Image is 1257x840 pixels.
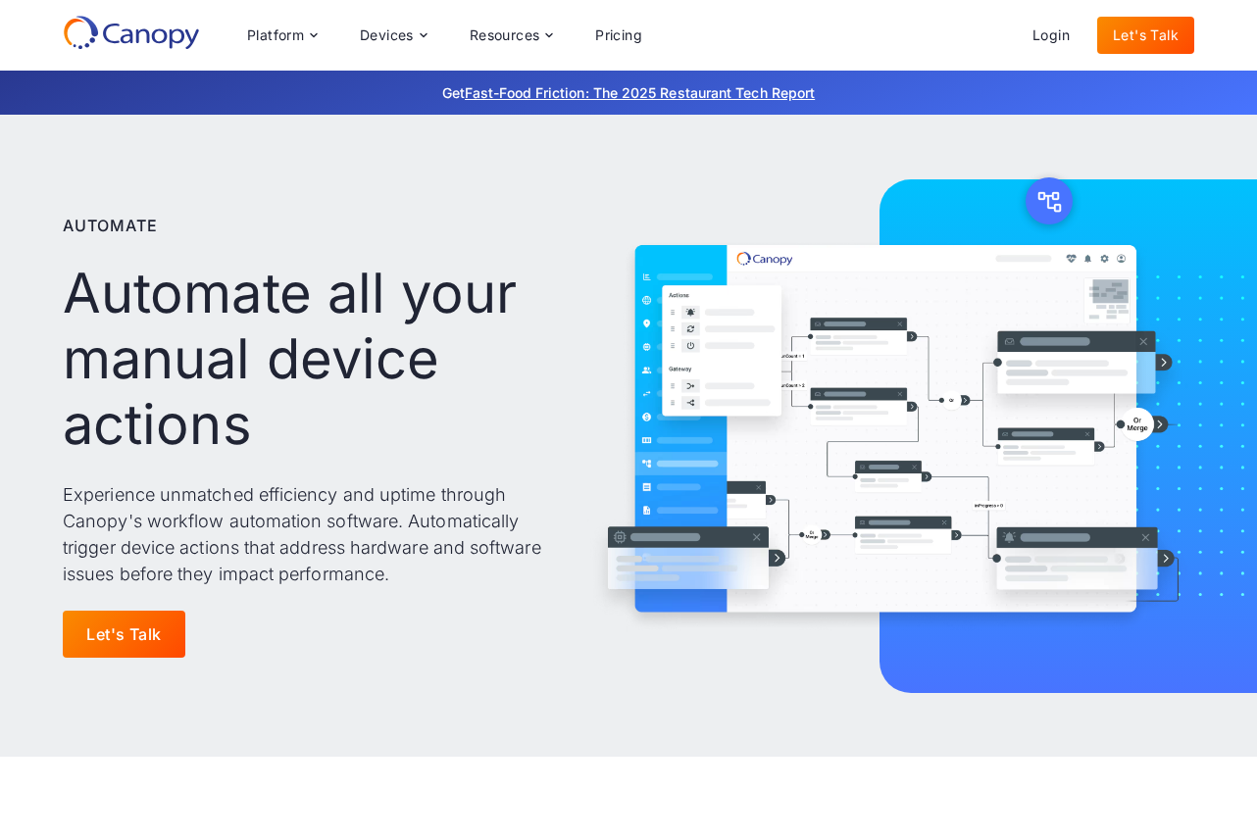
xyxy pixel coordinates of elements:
p: Get [148,82,1109,103]
a: Fast-Food Friction: The 2025 Restaurant Tech Report [465,84,815,101]
a: Pricing [579,17,658,54]
div: Devices [360,28,414,42]
p: Experience unmatched efficiency and uptime through Canopy's workflow automation software. Automat... [63,481,548,587]
p: Automate [63,214,157,237]
a: Let's Talk [63,611,185,658]
a: Let's Talk [1097,17,1194,54]
h1: Automate all your manual device actions [63,261,548,459]
div: Resources [470,28,540,42]
a: Login [1017,17,1085,54]
div: Platform [247,28,304,42]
